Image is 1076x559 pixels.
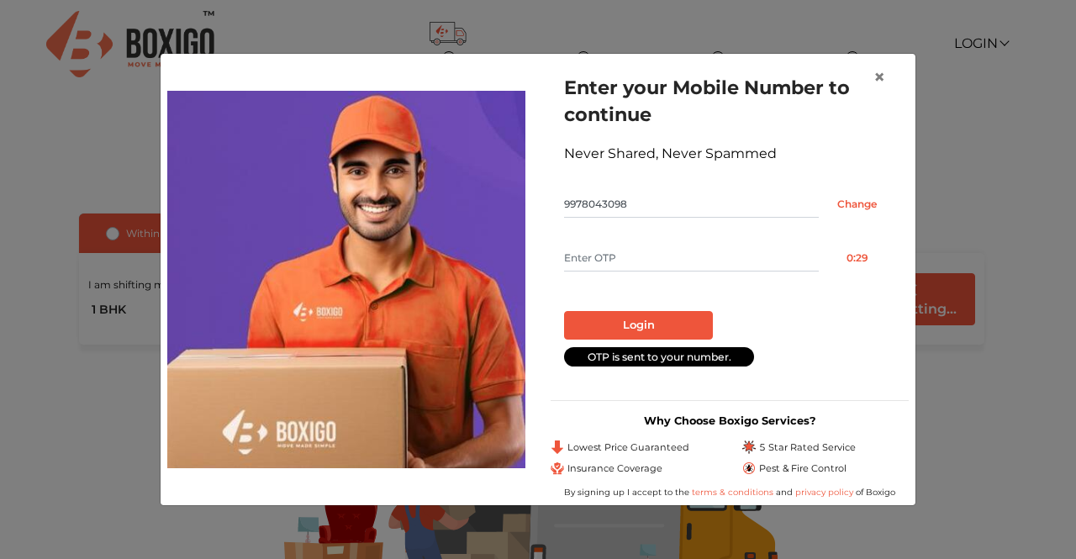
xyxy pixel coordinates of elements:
[692,487,776,498] a: terms & conditions
[759,461,847,476] span: Pest & Fire Control
[793,487,856,498] a: privacy policy
[564,191,819,218] input: Mobile No
[551,486,909,498] div: By signing up I accept to the and of Boxigo
[819,245,895,272] button: 0:29
[819,191,895,218] input: Change
[564,74,895,128] h1: Enter your Mobile Number to continue
[860,54,899,101] button: Close
[564,245,819,272] input: Enter OTP
[564,347,754,367] div: OTP is sent to your number.
[567,440,689,455] span: Lowest Price Guaranteed
[564,144,895,164] div: Never Shared, Never Spammed
[567,461,662,476] span: Insurance Coverage
[873,65,885,89] span: ×
[551,414,909,427] h3: Why Choose Boxigo Services?
[759,440,856,455] span: 5 Star Rated Service
[564,311,713,340] button: Login
[167,91,525,467] img: relocation-img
